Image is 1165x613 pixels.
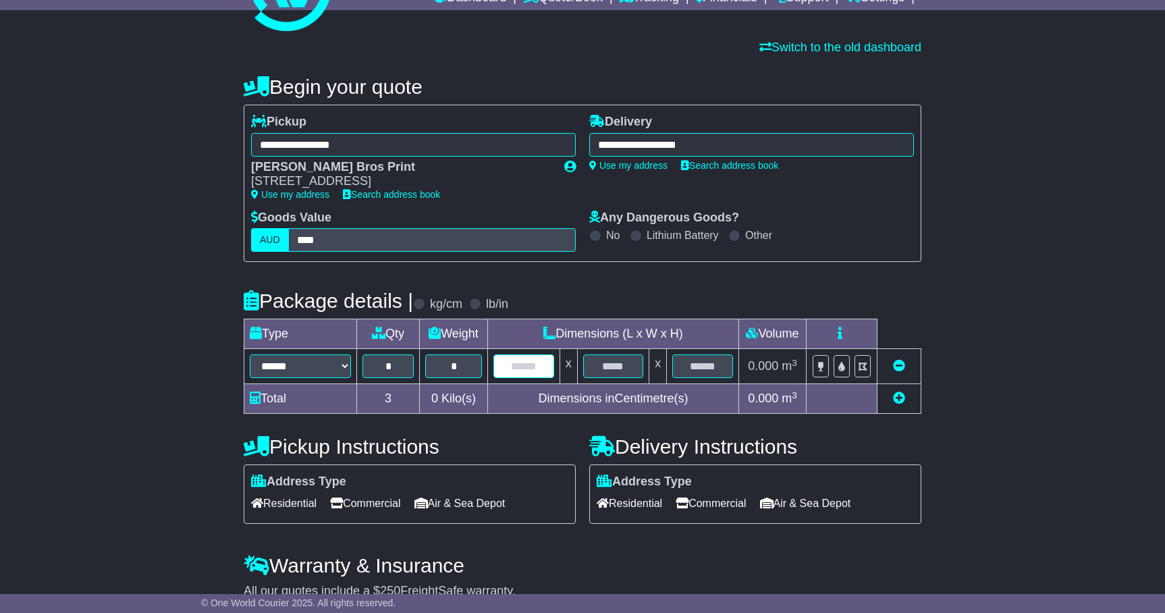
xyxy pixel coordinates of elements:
span: 0.000 [748,359,778,373]
td: Kilo(s) [420,384,488,414]
div: [PERSON_NAME] Bros Print [251,160,551,175]
td: Total [244,384,357,414]
label: Goods Value [251,211,331,225]
sup: 3 [792,358,797,368]
label: lb/in [486,297,508,312]
h4: Pickup Instructions [244,435,576,458]
td: Qty [357,319,420,349]
td: x [560,349,577,384]
a: Use my address [251,189,329,200]
td: x [649,349,667,384]
span: Commercial [676,493,746,514]
td: Type [244,319,357,349]
span: Air & Sea Depot [760,493,851,514]
span: Commercial [330,493,400,514]
label: No [606,229,620,242]
span: Air & Sea Depot [414,493,506,514]
span: 0 [431,392,438,405]
h4: Begin your quote [244,76,921,98]
h4: Delivery Instructions [589,435,921,458]
span: 0.000 [748,392,778,405]
a: Add new item [893,392,905,405]
a: Search address book [681,160,778,171]
label: AUD [251,228,289,252]
sup: 3 [792,390,797,400]
td: Dimensions in Centimetre(s) [487,384,738,414]
td: Volume [738,319,806,349]
label: Other [745,229,772,242]
div: All our quotes include a $ FreightSafe warranty. [244,584,921,599]
span: © One World Courier 2025. All rights reserved. [201,597,396,608]
td: 3 [357,384,420,414]
h4: Package details | [244,290,413,312]
td: Weight [420,319,488,349]
a: Search address book [343,189,440,200]
label: Address Type [597,475,692,489]
span: 250 [380,584,400,597]
td: Dimensions (L x W x H) [487,319,738,349]
span: m [782,359,797,373]
a: Switch to the old dashboard [759,41,921,54]
h4: Warranty & Insurance [244,554,921,577]
label: Any Dangerous Goods? [589,211,739,225]
a: Remove this item [893,359,905,373]
span: Residential [251,493,317,514]
label: Pickup [251,115,306,130]
label: Address Type [251,475,346,489]
label: Delivery [589,115,652,130]
span: Residential [597,493,662,514]
label: Lithium Battery [647,229,719,242]
div: [STREET_ADDRESS] [251,174,551,189]
span: m [782,392,797,405]
label: kg/cm [430,297,462,312]
a: Use my address [589,160,668,171]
